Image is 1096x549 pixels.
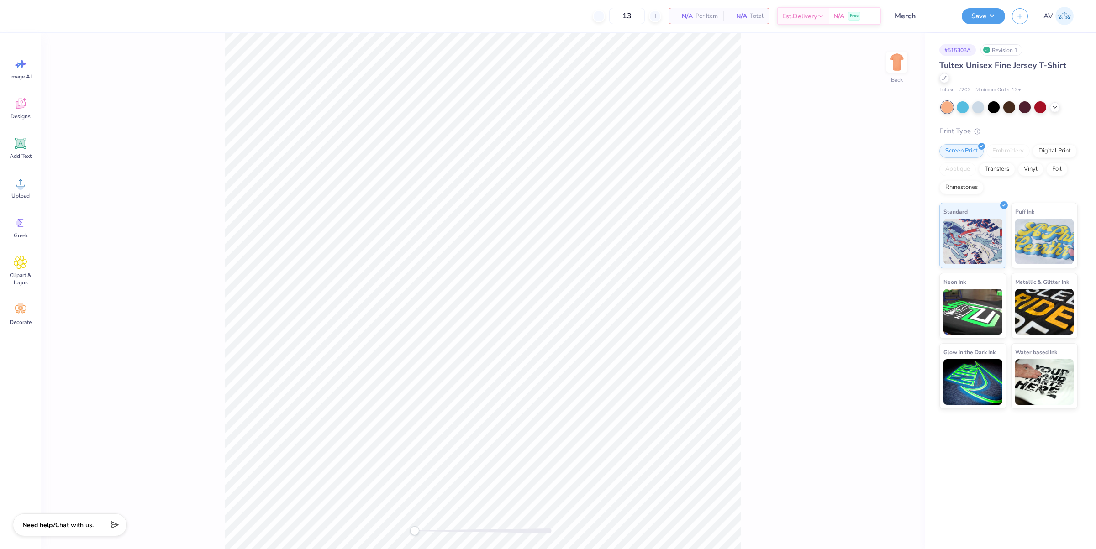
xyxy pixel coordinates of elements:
a: AV [1039,7,1078,25]
button: Save [962,8,1005,24]
img: Puff Ink [1015,219,1074,264]
div: Revision 1 [980,44,1022,56]
span: # 202 [958,86,971,94]
span: Water based Ink [1015,347,1057,357]
span: Tultex Unisex Fine Jersey T-Shirt [939,60,1066,71]
div: Transfers [979,162,1015,176]
span: Puff Ink [1015,207,1034,216]
img: Back [888,53,906,71]
input: – – [609,8,645,24]
div: Foil [1046,162,1068,176]
img: Water based Ink [1015,359,1074,405]
span: Designs [11,113,31,120]
img: Standard [943,219,1002,264]
div: # 515303A [939,44,976,56]
img: Aargy Velasco [1055,7,1074,25]
span: Metallic & Glitter Ink [1015,277,1069,287]
span: N/A [729,11,747,21]
span: Chat with us. [55,521,94,529]
span: Decorate [10,319,32,326]
span: Neon Ink [943,277,966,287]
span: Est. Delivery [782,11,817,21]
span: N/A [833,11,844,21]
span: Upload [11,192,30,199]
div: Vinyl [1018,162,1043,176]
span: AV [1043,11,1053,21]
span: Per Item [696,11,718,21]
img: Glow in the Dark Ink [943,359,1002,405]
span: Standard [943,207,968,216]
span: Minimum Order: 12 + [975,86,1021,94]
div: Screen Print [939,144,984,158]
span: Image AI [10,73,32,80]
img: Metallic & Glitter Ink [1015,289,1074,335]
div: Accessibility label [410,526,419,535]
span: Glow in the Dark Ink [943,347,996,357]
div: Print Type [939,126,1078,136]
span: Tultex [939,86,954,94]
img: Neon Ink [943,289,1002,335]
span: N/A [674,11,693,21]
strong: Need help? [22,521,55,529]
div: Rhinestones [939,181,984,194]
div: Embroidery [986,144,1030,158]
span: Add Text [10,152,32,160]
span: Clipart & logos [5,272,36,286]
div: Back [891,76,903,84]
div: Digital Print [1033,144,1077,158]
input: Untitled Design [888,7,955,25]
span: Free [850,13,859,19]
div: Applique [939,162,976,176]
span: Greek [14,232,28,239]
span: Total [750,11,764,21]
